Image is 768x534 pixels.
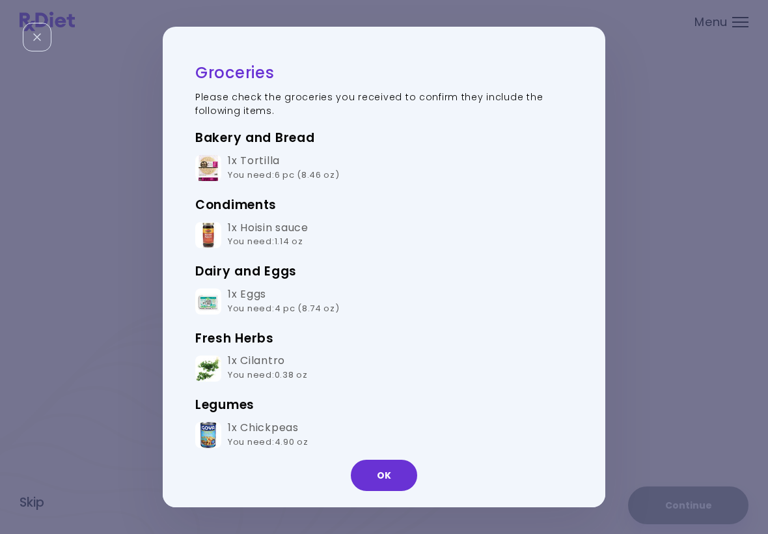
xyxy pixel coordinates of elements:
[195,261,573,282] h3: Dairy and Eggs
[228,221,309,249] div: 1x Hoisin sauce
[195,195,573,216] h3: Condiments
[228,354,308,382] div: 1x Cilantro
[228,288,340,316] div: 1x Eggs
[228,154,340,182] div: 1x Tortilla
[228,302,340,315] span: You need : 4 pc (8.74 oz)
[195,128,573,148] h3: Bakery and Bread
[228,421,309,449] div: 1x Chickpeas
[228,235,303,247] span: You need : 1.14 oz
[195,328,573,349] h3: Fresh Herbs
[195,395,573,415] h3: Legumes
[23,23,51,51] div: Close
[195,91,573,118] p: Please check the groceries you received to confirm they include the following items.
[195,63,573,83] h2: Groceries
[228,436,309,448] span: You need : 4.90 oz
[228,169,340,181] span: You need : 6 pc (8.46 oz)
[351,460,417,491] button: OK
[228,369,308,381] span: You need : 0.38 oz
